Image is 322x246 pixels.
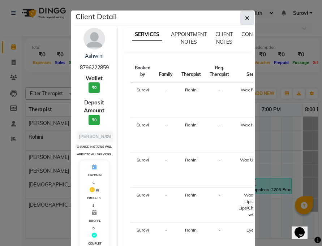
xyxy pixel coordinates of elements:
[76,11,117,22] h5: Client Detail
[86,74,103,83] span: Wallet
[205,117,233,152] td: -
[80,64,109,71] span: 8796222859
[238,122,272,128] div: Wax Half Legs
[205,82,233,117] td: -
[130,117,155,152] td: Surovi
[130,60,155,82] th: Booked by
[205,60,233,82] th: Req. Therapist
[177,60,205,82] th: Therapist
[87,189,101,207] span: IN PROGRESS
[185,157,198,163] span: Rohini
[130,82,155,117] td: Surovi
[85,53,103,59] a: Ashwini
[77,99,112,115] span: Deposit Amount
[155,117,177,152] td: -
[155,82,177,117] td: -
[77,145,112,156] small: Change in status will apply to all services.
[88,173,102,185] span: UPCOMING
[185,227,198,233] span: Rohini
[241,31,279,38] span: CONSUMPTION
[155,187,177,223] td: -
[171,31,207,45] span: APPOINTMENT NOTES
[89,219,101,230] span: DROPPED
[89,82,100,93] h3: ₹0
[238,192,272,218] div: Wax Upper Lips/Lower Lips/Chin/Eyebrow/nose
[185,87,198,92] span: Rohini
[89,115,100,125] h3: ₹0
[83,28,105,49] img: avatar
[238,227,272,233] div: Eyebrow
[292,217,315,239] iframe: chat widget
[238,87,272,93] div: Wax Full Arms
[185,122,198,128] span: Rohini
[155,152,177,187] td: -
[185,192,198,198] span: Rohini
[205,152,233,187] td: -
[205,187,233,223] td: -
[130,152,155,187] td: Surovi
[130,187,155,223] td: Surovi
[132,28,162,41] span: SERVICES
[233,60,277,82] th: Services
[215,31,233,45] span: CLIENT NOTES
[238,157,272,163] div: Wax Underarm
[155,60,177,82] th: Family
